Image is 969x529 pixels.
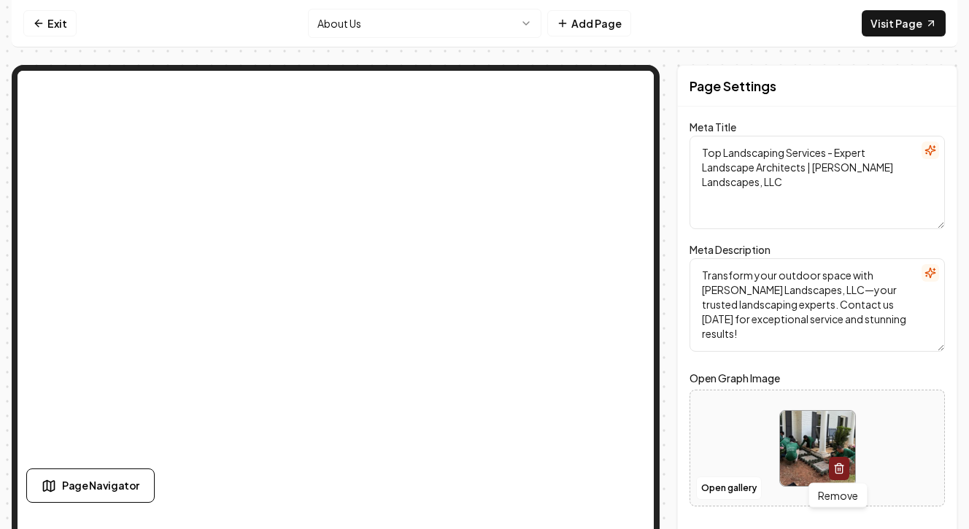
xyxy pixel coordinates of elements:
[808,483,868,508] div: Remove
[780,411,855,486] img: image
[696,476,762,500] button: Open gallery
[62,478,139,493] span: Page Navigator
[23,10,77,36] a: Exit
[690,243,771,256] label: Meta Description
[690,120,736,134] label: Meta Title
[690,369,945,387] label: Open Graph Image
[26,468,155,503] button: Page Navigator
[547,10,631,36] button: Add Page
[690,76,776,96] h2: Page Settings
[862,10,946,36] a: Visit Page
